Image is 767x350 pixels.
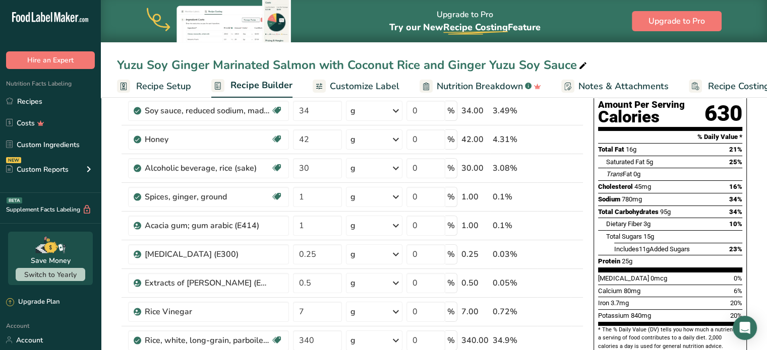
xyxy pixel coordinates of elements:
[16,268,85,281] button: Switch to Yearly
[626,146,636,153] span: 16g
[350,133,356,146] div: g
[730,299,742,307] span: 20%
[461,334,489,346] div: 340.00
[389,21,541,33] span: Try our New Feature
[729,146,742,153] span: 21%
[633,170,640,178] span: 0g
[632,11,722,31] button: Upgrade to Pro
[730,312,742,319] span: 20%
[145,105,271,117] div: Soy sauce, reduced sodium, made from hydrolyzed vegetable protein
[734,274,742,282] span: 0%
[461,220,489,232] div: 1.00
[145,162,271,174] div: Alcoholic beverage, rice (sake)
[117,75,191,98] a: Recipe Setup
[606,170,623,178] i: Trans
[350,191,356,203] div: g
[493,162,536,174] div: 3.08%
[729,208,742,216] span: 34%
[598,312,629,319] span: Potassium
[660,208,671,216] span: 95g
[598,100,685,110] div: Amount Per Serving
[350,248,356,260] div: g
[145,133,271,146] div: Honey
[622,257,632,265] span: 25g
[598,146,624,153] span: Total Fat
[733,316,757,340] div: Open Intercom Messenger
[350,334,356,346] div: g
[145,306,271,318] div: Rice Vinegar
[598,183,633,190] span: Cholesterol
[646,158,653,166] span: 5g
[561,75,669,98] a: Notes & Attachments
[493,334,536,346] div: 34.9%
[145,191,271,203] div: Spices, ginger, ground
[729,245,742,253] span: 23%
[461,162,489,174] div: 30.00
[461,277,489,289] div: 0.50
[350,162,356,174] div: g
[624,287,640,295] span: 80mg
[643,220,651,228] span: 3g
[493,133,536,146] div: 4.31%
[31,255,71,266] div: Save Money
[598,299,609,307] span: Iron
[145,220,271,232] div: Acacia gum; gum arabic (E414)
[117,56,589,74] div: Yuzu Soy Ginger Marinated Salmon with Coconut Rice and Ginger Yuzu Soy Sauce
[493,105,536,117] div: 3.49%
[704,100,742,127] div: 630
[313,75,399,98] a: Customize Label
[145,334,271,346] div: Rice, white, long-grain, parboiled, enriched, dry
[443,21,508,33] span: Recipe Costing
[606,170,632,178] span: Fat
[611,299,629,307] span: 3.7mg
[145,277,271,289] div: Extracts of [PERSON_NAME] (E392)
[631,312,651,319] span: 840mg
[330,80,399,93] span: Customize Label
[598,195,620,203] span: Sodium
[729,195,742,203] span: 34%
[136,80,191,93] span: Recipe Setup
[493,191,536,203] div: 0.1%
[734,287,742,295] span: 6%
[598,208,659,216] span: Total Carbohydrates
[420,75,541,98] a: Nutrition Breakdown
[493,248,536,260] div: 0.03%
[6,51,95,69] button: Hire an Expert
[461,191,489,203] div: 1.00
[230,79,292,92] span: Recipe Builder
[598,274,649,282] span: [MEDICAL_DATA]
[729,220,742,228] span: 10%
[211,74,292,98] a: Recipe Builder
[622,195,642,203] span: 780mg
[350,220,356,232] div: g
[606,158,644,166] span: Saturated Fat
[350,306,356,318] div: g
[729,183,742,190] span: 16%
[729,158,742,166] span: 25%
[493,306,536,318] div: 0.72%
[350,105,356,117] div: g
[643,233,654,240] span: 15g
[7,197,22,203] div: BETA
[648,15,705,27] span: Upgrade to Pro
[6,157,21,163] div: NEW
[389,1,541,42] div: Upgrade to Pro
[614,245,690,253] span: Includes Added Sugars
[145,248,271,260] div: [MEDICAL_DATA] (E300)
[461,306,489,318] div: 7.00
[24,270,77,279] span: Switch to Yearly
[493,277,536,289] div: 0.05%
[578,80,669,93] span: Notes & Attachments
[461,105,489,117] div: 34.00
[639,245,650,253] span: 11g
[6,164,69,175] div: Custom Reports
[598,287,622,295] span: Calcium
[598,131,742,143] section: % Daily Value *
[350,277,356,289] div: g
[651,274,667,282] span: 0mcg
[606,233,642,240] span: Total Sugars
[461,248,489,260] div: 0.25
[6,297,60,307] div: Upgrade Plan
[437,80,523,93] span: Nutrition Breakdown
[606,220,642,228] span: Dietary Fiber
